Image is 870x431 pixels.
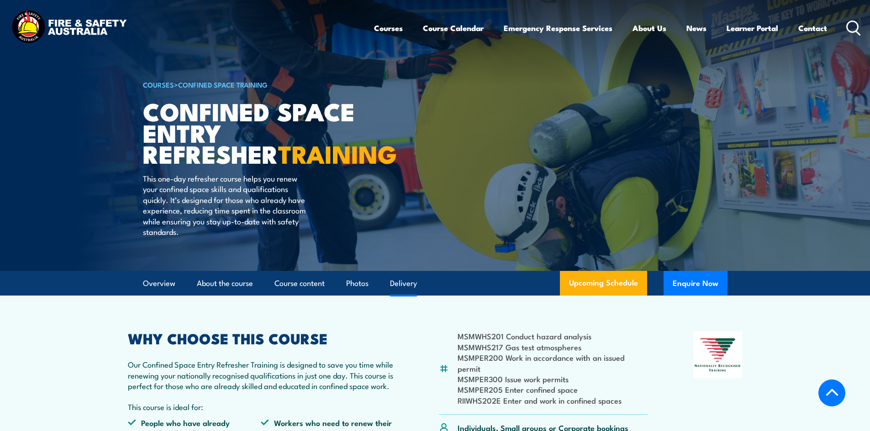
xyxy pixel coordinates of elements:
img: Nationally Recognised Training logo. [693,332,743,378]
a: Course Calendar [423,16,484,40]
p: This one-day refresher course helps you renew your confined space skills and qualifications quick... [143,173,310,237]
a: Upcoming Schedule [560,271,647,296]
p: Our Confined Space Entry Refresher Training is designed to save you time while renewing your nati... [128,359,395,391]
a: About the course [197,271,253,296]
li: RIIWHS202E Enter and work in confined spaces [458,395,649,405]
a: News [686,16,707,40]
p: This course is ideal for: [128,401,395,412]
li: MSMPER205 Enter confined space [458,384,649,395]
li: MSMPER200 Work in accordance with an issued permit [458,352,649,374]
a: Learner Portal [727,16,778,40]
li: MSMPER300 Issue work permits [458,374,649,384]
strong: TRAINING [278,134,397,172]
a: Confined Space Training [178,79,268,89]
li: MSMWHS201 Conduct hazard analysis [458,331,649,341]
h6: > [143,79,369,90]
button: Enquire Now [664,271,728,296]
a: Course content [274,271,325,296]
h1: Confined Space Entry Refresher [143,100,369,164]
a: Courses [374,16,403,40]
li: MSMWHS217 Gas test atmospheres [458,342,649,352]
a: Photos [346,271,369,296]
a: COURSES [143,79,174,89]
a: Contact [798,16,827,40]
a: Emergency Response Services [504,16,612,40]
h2: WHY CHOOSE THIS COURSE [128,332,395,344]
a: Overview [143,271,175,296]
a: Delivery [390,271,417,296]
a: About Us [633,16,666,40]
